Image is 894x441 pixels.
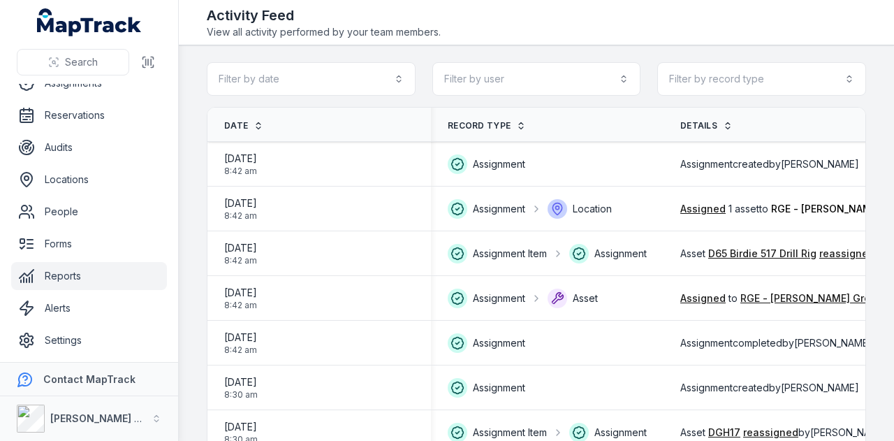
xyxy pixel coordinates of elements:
span: 8:42 am [224,210,257,222]
span: Assignment [594,426,647,440]
button: Filter by user [432,62,641,96]
a: Locations [11,166,167,194]
a: Assigned [680,291,726,305]
span: [DATE] [224,196,257,210]
span: Assignment created by [PERSON_NAME] [680,381,859,395]
span: [DATE] [224,286,257,300]
a: Audits [11,133,167,161]
a: Reports [11,262,167,290]
a: People [11,198,167,226]
a: Assigned [680,202,726,216]
span: Date [224,120,248,131]
span: Assignment completed by [PERSON_NAME] [680,336,872,350]
time: 15/09/2025, 8:42:19 am [224,331,257,356]
span: Asset by [PERSON_NAME] [680,426,888,440]
span: Assignment [473,202,525,216]
span: Assignment Item [473,426,547,440]
span: 8:42 am [224,166,257,177]
a: Forms [11,230,167,258]
span: 8:42 am [224,255,257,266]
span: Location [573,202,612,216]
span: Assignment created by [PERSON_NAME] [680,157,859,171]
a: reassigned [819,247,874,261]
span: Assignment [473,157,525,171]
span: Assignment [473,336,525,350]
a: Date [224,120,263,131]
time: 15/09/2025, 8:30:14 am [224,375,258,400]
span: [DATE] [224,331,257,345]
a: D65 Birdie 517 Drill Rig [708,247,816,261]
span: [DATE] [224,152,257,166]
span: [DATE] [224,375,258,389]
button: Filter by date [207,62,416,96]
span: Record Type [448,120,511,131]
a: Settings [11,326,167,354]
span: Asset [573,291,598,305]
span: Search [65,55,98,69]
button: Search [17,49,129,75]
span: 8:42 am [224,300,257,311]
a: Record Type [448,120,526,131]
span: Details [680,120,717,131]
span: 8:42 am [224,345,257,356]
a: Details [680,120,733,131]
strong: Contact MapTrack [43,373,135,385]
h2: Activity Feed [207,6,441,25]
a: DGH17 [708,426,740,440]
a: reassigned [743,426,798,440]
time: 15/09/2025, 8:42:19 am [224,286,257,311]
span: [DATE] [224,241,257,255]
button: Filter by record type [657,62,866,96]
span: Assignment [473,291,525,305]
time: 15/09/2025, 8:42:19 am [224,196,257,222]
span: [DATE] [224,420,258,434]
a: Alerts [11,294,167,322]
span: Assignment Item [473,247,547,261]
strong: [PERSON_NAME] Group [50,412,165,424]
time: 15/09/2025, 8:42:19 am [224,241,257,266]
time: 15/09/2025, 8:42:19 am [224,152,257,177]
a: MapTrack [37,8,142,36]
a: Reservations [11,101,167,129]
span: Assignment [473,381,525,395]
span: Assignment [594,247,647,261]
span: 8:30 am [224,389,258,400]
span: View all activity performed by your team members. [207,25,441,39]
